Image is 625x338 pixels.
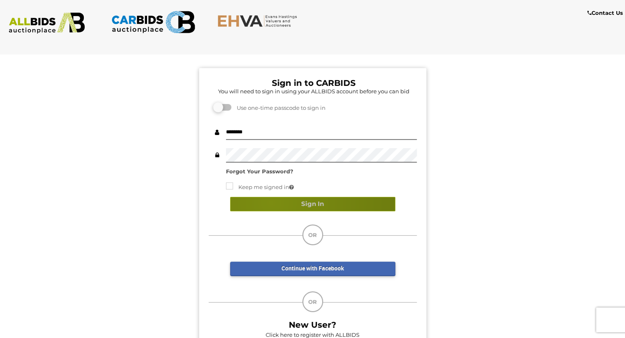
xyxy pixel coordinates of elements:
[289,320,336,330] b: New User?
[266,331,359,338] a: Click here to register with ALLBIDS
[5,12,89,34] img: ALLBIDS.com.au
[226,182,294,192] label: Keep me signed in
[272,78,356,88] b: Sign in to CARBIDS
[587,8,625,18] a: Contact Us
[302,291,323,312] div: OR
[587,9,623,16] b: Contact Us
[217,14,302,27] img: EHVA.com.au
[111,8,195,36] img: CARBIDS.com.au
[211,88,417,94] h5: You will need to sign in using your ALLBIDS account before you can bid
[226,168,293,175] a: Forgot Your Password?
[230,262,395,276] a: Continue with Facebook
[230,197,395,211] button: Sign In
[302,225,323,245] div: OR
[233,104,326,111] span: Use one-time passcode to sign in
